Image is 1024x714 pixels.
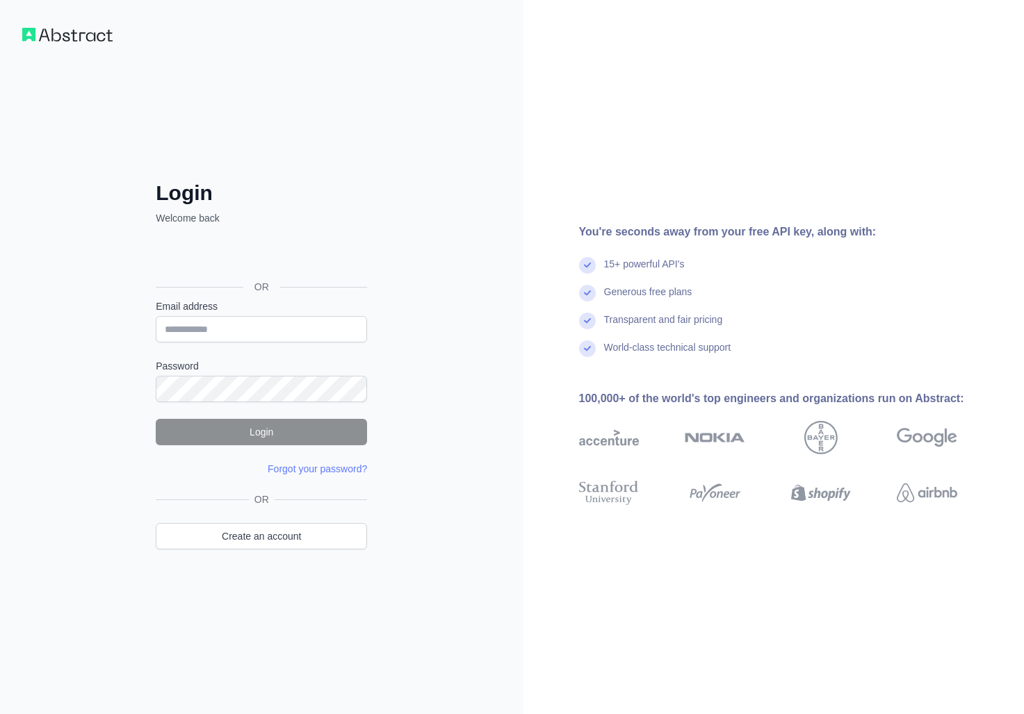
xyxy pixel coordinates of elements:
label: Password [156,359,367,373]
p: Welcome back [156,211,367,225]
img: stanford university [579,478,640,508]
div: World-class technical support [604,340,731,368]
iframe: Sign in with Google Button [149,240,371,271]
div: You're seconds away from your free API key, along with: [579,224,1002,240]
img: check mark [579,257,596,274]
div: Transparent and fair pricing [604,313,723,340]
img: shopify [791,478,852,508]
div: Generous free plans [604,285,692,313]
img: bayer [804,421,838,454]
img: check mark [579,285,596,301]
button: Login [156,419,367,445]
span: OR [243,280,280,294]
label: Email address [156,299,367,313]
img: check mark [579,313,596,329]
img: airbnb [897,478,957,508]
img: Workflow [22,28,113,42]
span: OR [249,492,275,506]
a: Forgot your password? [268,463,367,474]
img: payoneer [685,478,745,508]
img: accenture [579,421,640,454]
img: google [897,421,957,454]
img: check mark [579,340,596,357]
h2: Login [156,181,367,206]
div: 15+ powerful API's [604,257,685,285]
img: nokia [685,421,745,454]
div: 100,000+ of the world's top engineers and organizations run on Abstract: [579,390,1002,407]
div: Sign in with Google. Opens in new tab [156,240,364,271]
a: Create an account [156,523,367,549]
